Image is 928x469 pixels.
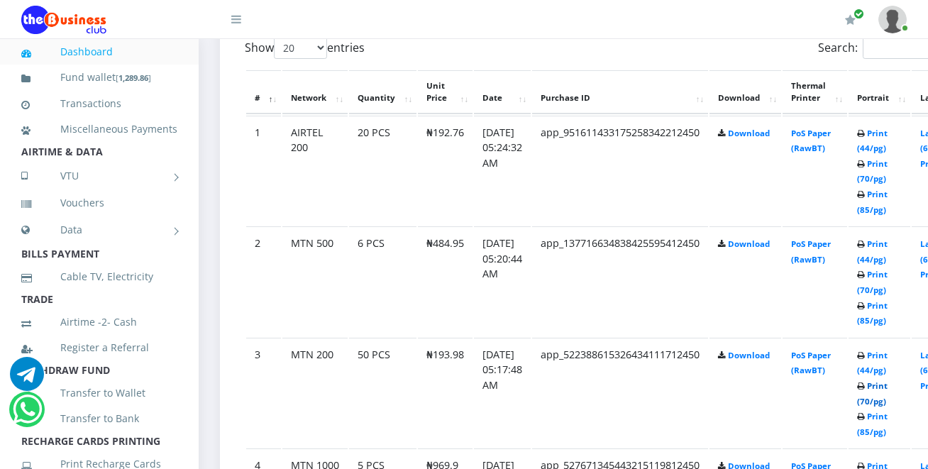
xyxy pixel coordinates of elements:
[418,338,473,448] td: ₦193.98
[418,226,473,336] td: ₦484.95
[791,238,831,265] a: PoS Paper (RawBT)
[854,9,864,19] span: Renew/Upgrade Subscription
[118,72,148,83] b: 1,289.86
[21,61,177,94] a: Fund wallet[1,289.86]
[709,70,781,114] th: Download: activate to sort column ascending
[857,238,888,265] a: Print (44/pg)
[857,350,888,376] a: Print (44/pg)
[21,187,177,219] a: Vouchers
[246,226,281,336] td: 2
[274,37,327,59] select: Showentries
[474,226,531,336] td: [DATE] 05:20:44 AM
[878,6,907,33] img: User
[21,158,177,194] a: VTU
[728,350,770,360] a: Download
[474,70,531,114] th: Date: activate to sort column ascending
[849,70,910,114] th: Portrait: activate to sort column ascending
[857,269,888,295] a: Print (70/pg)
[246,338,281,448] td: 3
[728,238,770,249] a: Download
[21,35,177,68] a: Dashboard
[791,350,831,376] a: PoS Paper (RawBT)
[282,338,348,448] td: MTN 200
[791,128,831,154] a: PoS Paper (RawBT)
[282,116,348,226] td: AIRTEL 200
[857,411,888,437] a: Print (85/pg)
[418,70,473,114] th: Unit Price: activate to sort column ascending
[282,226,348,336] td: MTN 500
[246,70,281,114] th: #: activate to sort column descending
[21,377,177,409] a: Transfer to Wallet
[246,116,281,226] td: 1
[21,260,177,293] a: Cable TV, Electricity
[282,70,348,114] th: Network: activate to sort column ascending
[21,402,177,435] a: Transfer to Bank
[349,226,416,336] td: 6 PCS
[13,403,42,426] a: Chat for support
[783,70,847,114] th: Thermal Printer: activate to sort column ascending
[474,338,531,448] td: [DATE] 05:17:48 AM
[728,128,770,138] a: Download
[857,158,888,184] a: Print (70/pg)
[532,226,708,336] td: app_137716634838425595412450
[474,116,531,226] td: [DATE] 05:24:32 AM
[21,212,177,248] a: Data
[532,338,708,448] td: app_522388615326434111712450
[10,368,44,391] a: Chat for support
[845,14,856,26] i: Renew/Upgrade Subscription
[21,6,106,34] img: Logo
[21,87,177,120] a: Transactions
[857,189,888,215] a: Print (85/pg)
[349,70,416,114] th: Quantity: activate to sort column ascending
[349,338,416,448] td: 50 PCS
[21,113,177,145] a: Miscellaneous Payments
[21,306,177,338] a: Airtime -2- Cash
[349,116,416,226] td: 20 PCS
[245,37,365,59] label: Show entries
[857,128,888,154] a: Print (44/pg)
[21,331,177,364] a: Register a Referral
[418,116,473,226] td: ₦192.76
[857,380,888,407] a: Print (70/pg)
[857,300,888,326] a: Print (85/pg)
[532,70,708,114] th: Purchase ID: activate to sort column ascending
[532,116,708,226] td: app_951611433175258342212450
[116,72,151,83] small: [ ]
